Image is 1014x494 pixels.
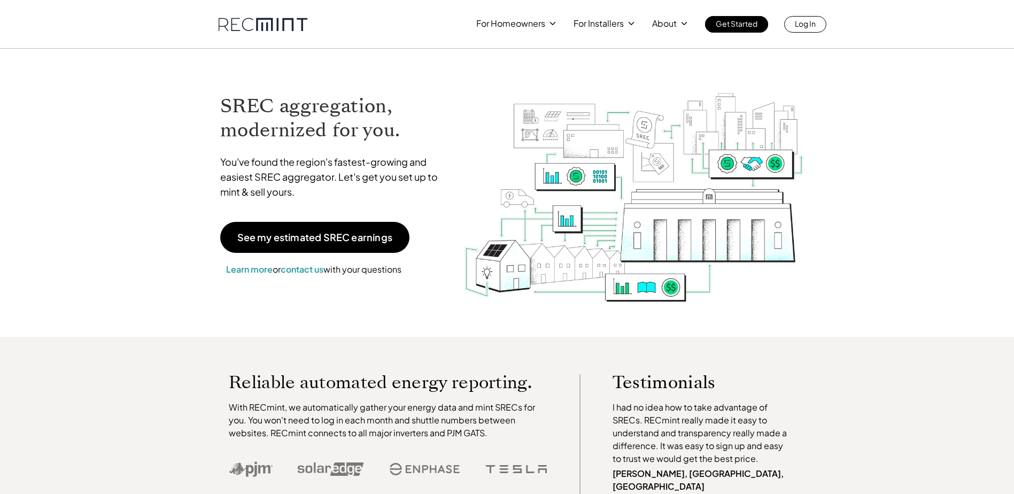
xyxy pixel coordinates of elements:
[652,16,677,31] p: About
[281,264,323,275] a: contact us
[226,264,273,275] a: Learn more
[613,401,792,465] p: I had no idea how to take advantage of SRECs. RECmint really made it easy to understand and trans...
[237,233,392,242] p: See my estimated SREC earnings
[613,374,772,390] p: Testimonials
[220,222,409,253] a: See my estimated SREC earnings
[229,374,547,390] p: Reliable automated energy reporting.
[229,401,547,439] p: With RECmint, we automatically gather your energy data and mint SRECs for you. You won't need to ...
[220,94,448,142] h1: SREC aggregation, modernized for you.
[463,65,804,305] img: RECmint value cycle
[613,467,792,493] p: [PERSON_NAME], [GEOGRAPHIC_DATA], [GEOGRAPHIC_DATA]
[784,16,826,33] a: Log In
[705,16,768,33] a: Get Started
[716,16,757,31] p: Get Started
[795,16,816,31] p: Log In
[574,16,624,31] p: For Installers
[220,263,407,276] p: or with your questions
[220,155,448,199] p: You've found the region's fastest-growing and easiest SREC aggregator. Let's get you set up to mi...
[476,16,545,31] p: For Homeowners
